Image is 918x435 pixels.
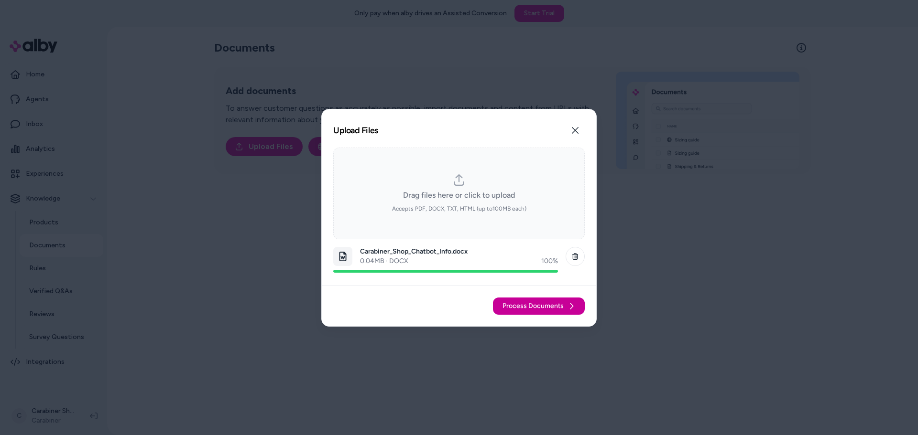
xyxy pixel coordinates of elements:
h2: Upload Files [333,126,378,135]
ol: dropzone-file-list [333,243,585,315]
div: 100 % [541,256,558,266]
span: Accepts PDF, DOCX, TXT, HTML (up to 100 MB each) [392,205,526,212]
p: 0.04 MB · DOCX [360,256,408,266]
button: Process Documents [493,297,585,315]
div: dropzone [333,148,585,239]
li: dropzone-file-list-item [333,243,585,276]
span: Drag files here or click to upload [403,190,515,201]
p: Carabiner_Shop_Chatbot_Info.docx [360,247,558,256]
span: Process Documents [503,301,564,311]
